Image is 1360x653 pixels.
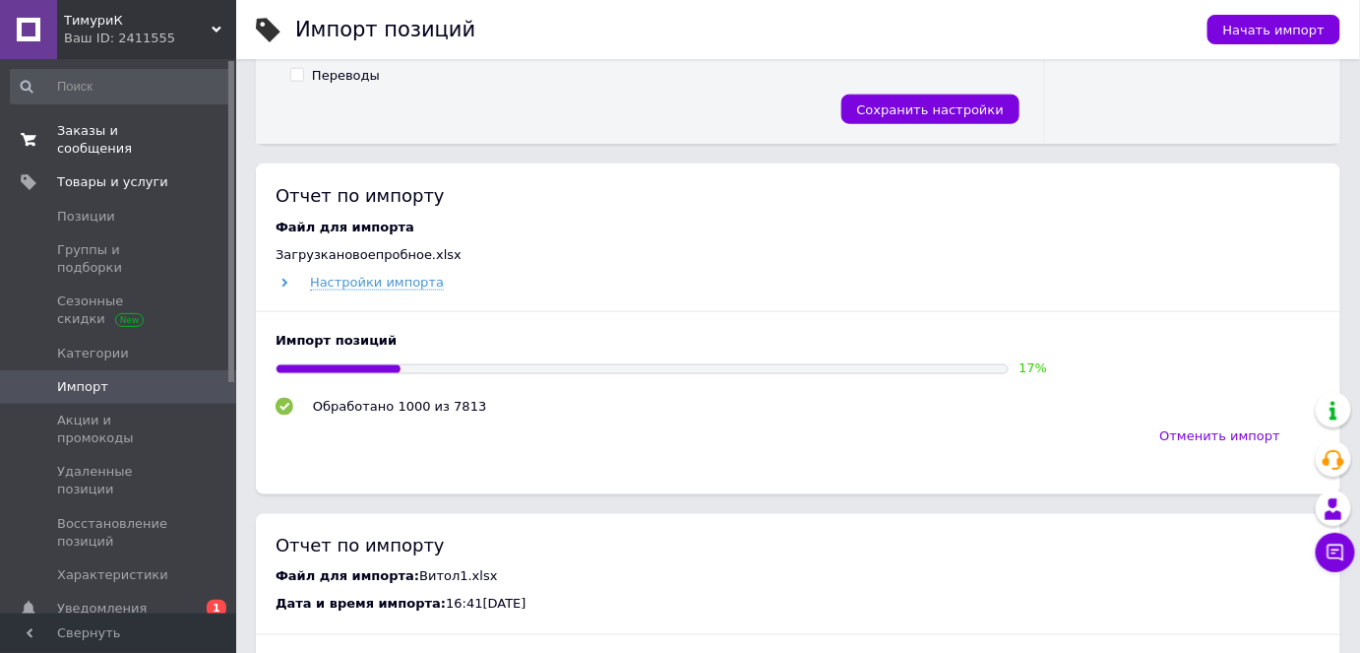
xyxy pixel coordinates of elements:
span: Заказы и сообщения [57,122,182,158]
button: Начать импорт [1207,15,1340,44]
span: Сезонные скидки [57,293,182,328]
button: Сохранить настройки [841,95,1020,124]
span: Сохранить настройки [857,102,1004,117]
span: Группы и подборки [57,241,182,277]
button: Чат с покупателем [1316,533,1355,572]
span: Импорт [57,378,108,396]
span: Отменить импорт [1160,428,1280,443]
span: Начать импорт [1223,23,1325,37]
div: Отчет по импорту [276,183,1321,208]
span: ТимуриК [64,12,212,30]
span: Файл для импорта: [276,569,419,584]
h1: Импорт позиций [295,18,475,41]
div: Импорт позиций [276,332,1321,350]
span: Настройки импорта [310,275,444,291]
span: Характеристики [57,566,168,584]
span: Акции и промокоды [57,412,182,447]
span: Уведомления [57,600,147,618]
span: Удаленные позиции [57,463,182,498]
span: Товары и услуги [57,173,168,191]
input: Поиск [10,69,232,104]
span: Позиции [57,208,115,226]
div: 17 % [1019,359,1047,377]
span: Категории [57,345,129,362]
span: Восстановление позиций [57,515,182,551]
span: Загрузкановоепробное.xlsx [276,247,462,262]
div: Файл для импорта [276,219,1321,236]
span: 1 [207,600,226,617]
button: Отменить импорт [1140,416,1301,455]
div: Обработано 1000 из 7813 [313,398,486,416]
span: 16:41[DATE] [446,597,525,612]
div: Отчет по импорту [276,534,1321,558]
div: Ваш ID: 2411555 [64,30,236,47]
span: Дата и время импорта: [276,597,446,612]
span: Витол1.xlsx [419,569,497,584]
div: Переводы [312,67,380,85]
